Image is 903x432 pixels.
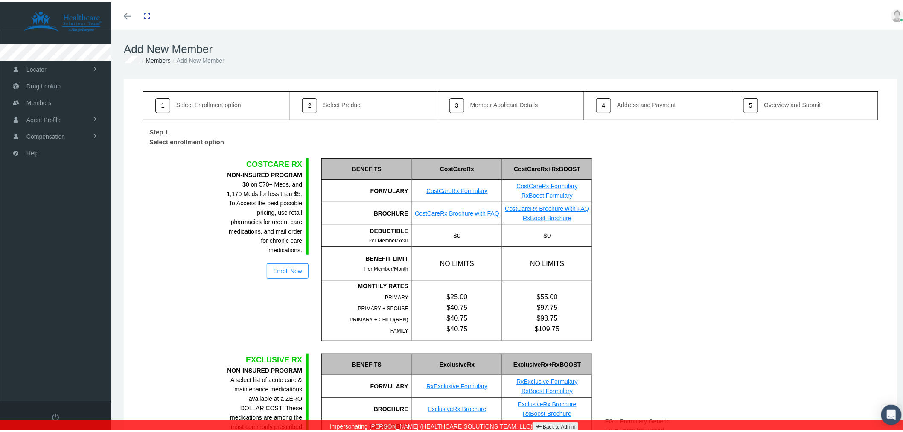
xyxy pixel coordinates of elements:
a: RxBoost Brochure [523,409,571,415]
div: BROCHURE [321,201,412,223]
span: Help [26,143,39,160]
span: PRIMARY [385,293,408,299]
img: HEALTHCARE SOLUTIONS TEAM, LLC [11,9,114,31]
span: Compensation [26,127,65,143]
div: BROCHURE [321,396,412,419]
a: RxBoost Formulary [521,190,573,197]
div: $0 on 570+ Meds, and 1,170 Meds for less than $5. To Access the best possible pricing, use retail... [227,169,303,253]
div: MONTHLY RATES [322,280,408,289]
div: NO LIMITS [412,245,502,279]
div: 4 [596,96,611,111]
div: 1 [155,96,170,111]
label: Select enrollment option [143,135,230,148]
a: CostCareRx Brochure with FAQ [505,204,589,210]
span: Drug Lookup [26,76,61,93]
li: Add New Member [171,54,224,64]
a: RxBoost Formulary [521,386,573,393]
span: Members [26,93,51,109]
span: Enroll Now [273,266,302,273]
a: RxExclusive Formulary [427,381,488,388]
div: BENEFITS [321,352,412,374]
div: $97.75 [502,301,592,311]
div: $109.75 [502,322,592,333]
a: ExclusiveRx Brochure [428,404,486,411]
div: Open Intercom Messenger [881,403,902,423]
a: Back to Admin [533,420,578,430]
div: EXCLUSIVE RX [227,352,303,364]
div: $40.75 [412,322,502,333]
a: CostCareRx Formulary [427,186,488,193]
div: DEDUCTIBLE [322,225,408,234]
div: FORMULARY [321,374,412,396]
a: CostCareRx Brochure with FAQ [415,208,499,215]
div: CostCareRx [412,157,502,178]
span: FAMILY [390,326,408,332]
button: Enroll Now [267,262,309,277]
a: Members [146,55,170,62]
div: CostCareRx+RxBOOST [502,157,592,178]
span: PRIMARY + SPOUSE [358,304,408,310]
div: $55.00 [502,290,592,301]
div: Select Product [323,100,362,106]
b: NON-INSURED PROGRAM [227,170,302,177]
a: RxExclusive Formulary [517,377,578,383]
span: Agent Profile [26,110,61,126]
span: FG = Formulary Generic [605,416,670,423]
div: $40.75 [412,311,502,322]
span: PRIMARY + CHILD(REN) [350,315,408,321]
div: $25.00 [412,290,502,301]
div: COSTCARE RX [227,157,303,169]
div: FORMULARY [321,178,412,201]
span: Locator [26,60,47,76]
div: $0 [412,223,502,245]
a: CostCareRx Formulary [517,181,578,188]
b: NON-INSURED PROGRAM [227,365,302,372]
span: Per Member/Month [364,264,408,270]
div: BENEFITS [321,157,412,178]
div: BENEFIT LIMIT [322,252,408,262]
div: 2 [302,96,317,111]
div: 5 [743,96,758,111]
a: ExclusiveRx Brochure [518,399,577,406]
h1: Add New Member [124,41,897,54]
div: $40.75 [412,301,502,311]
div: Select Enrollment option [176,100,241,106]
a: RxBoost Brochure [523,213,571,220]
span: Per Member/Year [368,236,408,242]
div: ExclusiveRx [412,352,502,374]
div: Member Applicant Details [470,100,538,106]
div: Address and Payment [617,100,676,106]
div: 3 [449,96,464,111]
div: ExclusiveRx+RxBOOST [502,352,592,374]
div: NO LIMITS [502,245,592,279]
div: Overview and Submit [764,100,821,106]
div: $93.75 [502,311,592,322]
div: $0 [502,223,592,245]
label: Step 1 [143,123,175,136]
